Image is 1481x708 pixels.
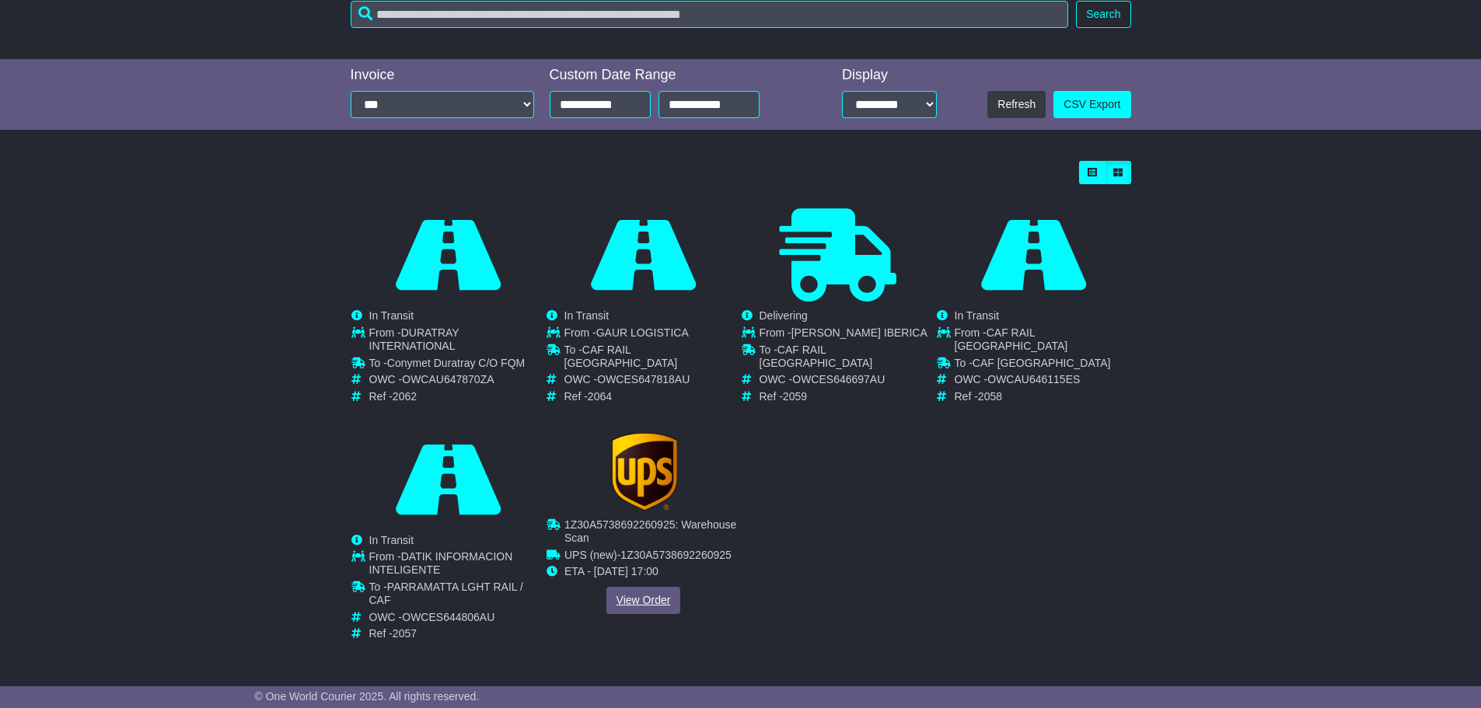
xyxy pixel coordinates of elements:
[564,344,678,369] span: CAF RAIL [GEOGRAPHIC_DATA]
[620,548,731,560] span: 1Z30A5738692260925
[564,518,736,544] span: 1Z30A5738692260925: Warehouse Scan
[842,67,937,84] div: Display
[369,581,523,606] span: PARRAMATTA LGHT RAIL / CAF
[550,67,799,84] div: Custom Date Range
[1053,91,1130,118] a: CSV Export
[369,326,459,352] span: DURATRAY INTERNATIONAL
[369,357,545,374] td: To -
[612,433,677,511] img: GetCarrierServiceLogo
[760,344,935,374] td: To -
[369,309,414,322] span: In Transit
[564,390,740,403] td: Ref -
[564,565,658,577] span: ETA - [DATE] 17:00
[955,309,1000,322] span: In Transit
[369,373,545,390] td: OWC -
[402,373,494,385] span: OWCAU647870ZA
[369,390,545,403] td: Ref -
[760,326,935,344] td: From -
[760,344,873,369] span: CAF RAIL [GEOGRAPHIC_DATA]
[369,627,545,640] td: Ref -
[369,611,545,628] td: OWC -
[596,326,689,339] span: GAUR LOGISTICA
[955,373,1130,390] td: OWC -
[369,550,513,576] span: DATIK INFORMACION INTELIGENTE
[588,390,612,403] span: 2064
[955,357,1130,374] td: To -
[597,373,690,385] span: OWCES647818AU
[606,586,680,613] a: View Order
[792,373,885,385] span: OWCES646697AU
[393,627,417,640] span: 2057
[564,309,610,322] span: In Transit
[760,309,808,322] span: Delivering
[387,357,525,369] span: Conymet Duratray C/O FQM
[978,390,1002,403] span: 2058
[564,548,617,560] span: UPS (new)
[955,326,1130,357] td: From -
[564,344,740,374] td: To -
[351,67,534,84] div: Invoice
[783,390,807,403] span: 2059
[369,534,414,546] span: In Transit
[760,373,935,390] td: OWC -
[1076,1,1130,28] button: Search
[369,550,545,581] td: From -
[955,326,1068,352] span: CAF RAIL [GEOGRAPHIC_DATA]
[987,91,1046,118] button: Refresh
[760,390,935,403] td: Ref -
[255,690,480,703] span: © One World Courier 2025. All rights reserved.
[955,390,1130,403] td: Ref -
[564,326,740,344] td: From -
[393,390,417,403] span: 2062
[791,326,927,339] span: [PERSON_NAME] IBERICA
[564,373,740,390] td: OWC -
[369,326,545,357] td: From -
[973,357,1111,369] span: CAF [GEOGRAPHIC_DATA]
[402,611,494,623] span: OWCES644806AU
[369,581,545,611] td: To -
[564,548,740,565] td: -
[987,373,1080,385] span: OWCAU646115ES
